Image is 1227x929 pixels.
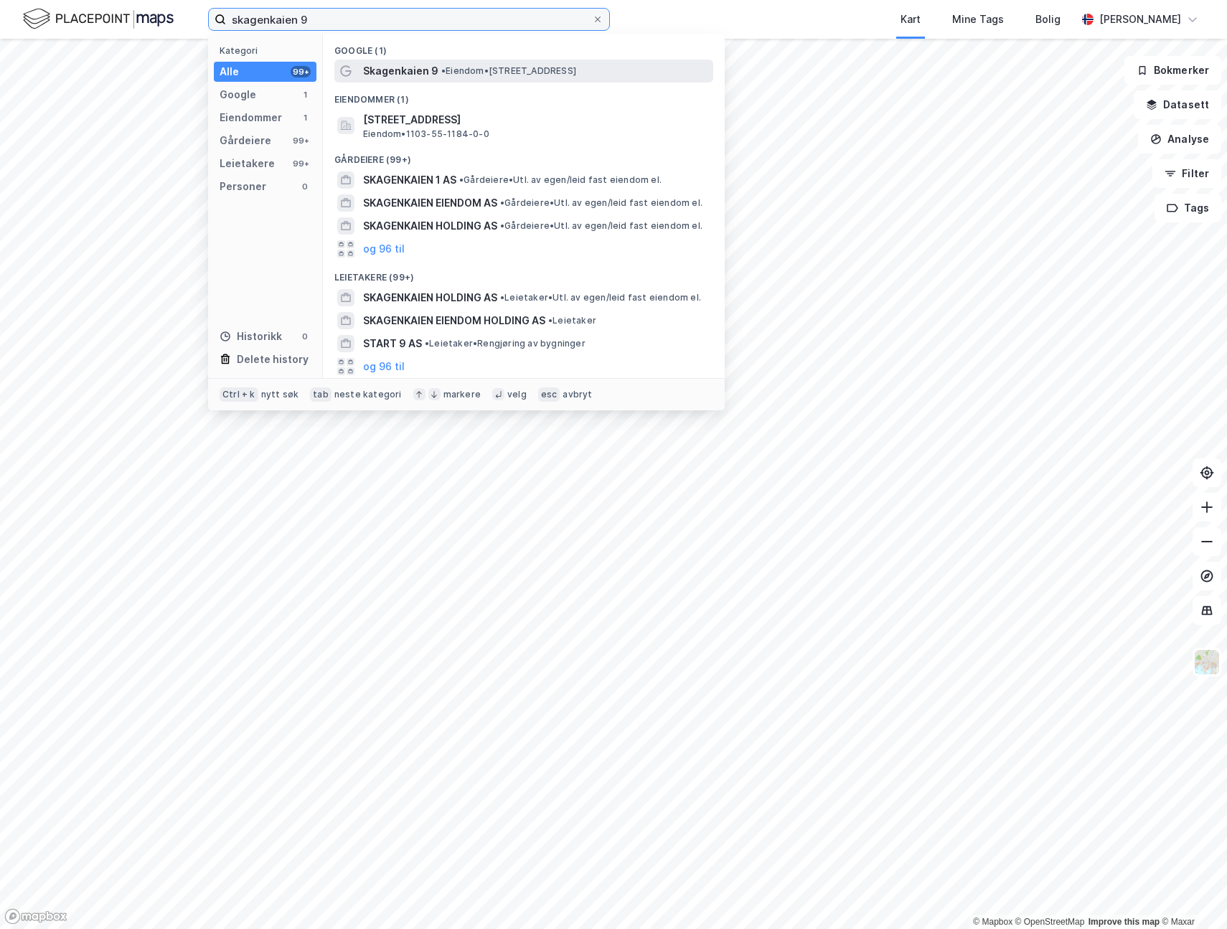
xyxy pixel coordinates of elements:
div: 1 [299,89,311,100]
span: Eiendom • [STREET_ADDRESS] [441,65,576,77]
img: logo.f888ab2527a4732fd821a326f86c7f29.svg [23,6,174,32]
div: esc [538,387,560,402]
span: SKAGENKAIEN HOLDING AS [363,289,497,306]
span: Skagenkaien 9 [363,62,438,80]
button: Bokmerker [1124,56,1221,85]
span: Leietaker • Utl. av egen/leid fast eiendom el. [500,292,701,303]
span: • [500,220,504,231]
div: Historikk [220,328,282,345]
button: Tags [1155,194,1221,222]
button: Filter [1152,159,1221,188]
button: og 96 til [363,358,405,375]
div: 1 [299,112,311,123]
div: neste kategori [334,389,402,400]
div: Kart [901,11,921,28]
div: Google [220,86,256,103]
div: Kontrollprogram for chat [1155,860,1227,929]
span: SKAGENKAIEN HOLDING AS [363,217,497,235]
button: Analyse [1138,125,1221,154]
div: Eiendommer (1) [323,82,725,108]
div: Leietakere (99+) [323,260,725,286]
div: Alle [220,63,239,80]
span: Gårdeiere • Utl. av egen/leid fast eiendom el. [500,220,702,232]
span: • [425,338,429,349]
div: velg [507,389,527,400]
button: Datasett [1134,90,1221,119]
input: Søk på adresse, matrikkel, gårdeiere, leietakere eller personer [226,9,592,30]
span: • [459,174,464,185]
span: SKAGENKAIEN EIENDOM AS [363,194,497,212]
span: Gårdeiere • Utl. av egen/leid fast eiendom el. [500,197,702,209]
span: Leietaker [548,315,596,326]
span: • [548,315,553,326]
a: Mapbox homepage [4,908,67,925]
div: 99+ [291,158,311,169]
div: 99+ [291,66,311,77]
span: Eiendom • 1103-55-1184-0-0 [363,128,489,140]
a: Improve this map [1089,917,1160,927]
div: Kategori [220,45,316,56]
div: Gårdeiere (99+) [323,143,725,169]
span: • [500,292,504,303]
div: Ctrl + k [220,387,258,402]
a: Mapbox [973,917,1012,927]
span: SKAGENKAIEN EIENDOM HOLDING AS [363,312,545,329]
div: Personer [220,178,266,195]
div: nytt søk [261,389,299,400]
div: Gårdeiere [220,132,271,149]
span: [STREET_ADDRESS] [363,111,707,128]
span: Gårdeiere • Utl. av egen/leid fast eiendom el. [459,174,662,186]
div: Eiendommer [220,109,282,126]
div: avbryt [563,389,592,400]
span: START 9 AS [363,335,422,352]
div: 0 [299,181,311,192]
div: Leietakere [220,155,275,172]
div: Bolig [1035,11,1061,28]
a: OpenStreetMap [1015,917,1085,927]
span: SKAGENKAIEN 1 AS [363,171,456,189]
img: Z [1193,649,1221,676]
div: Google (1) [323,34,725,60]
div: markere [443,389,481,400]
div: 99+ [291,135,311,146]
div: Delete history [237,351,309,368]
div: tab [310,387,332,402]
span: Leietaker • Rengjøring av bygninger [425,338,586,349]
span: • [500,197,504,208]
div: Mine Tags [952,11,1004,28]
button: og 96 til [363,240,405,258]
span: • [441,65,446,76]
div: [PERSON_NAME] [1099,11,1181,28]
div: 0 [299,331,311,342]
iframe: Chat Widget [1155,860,1227,929]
